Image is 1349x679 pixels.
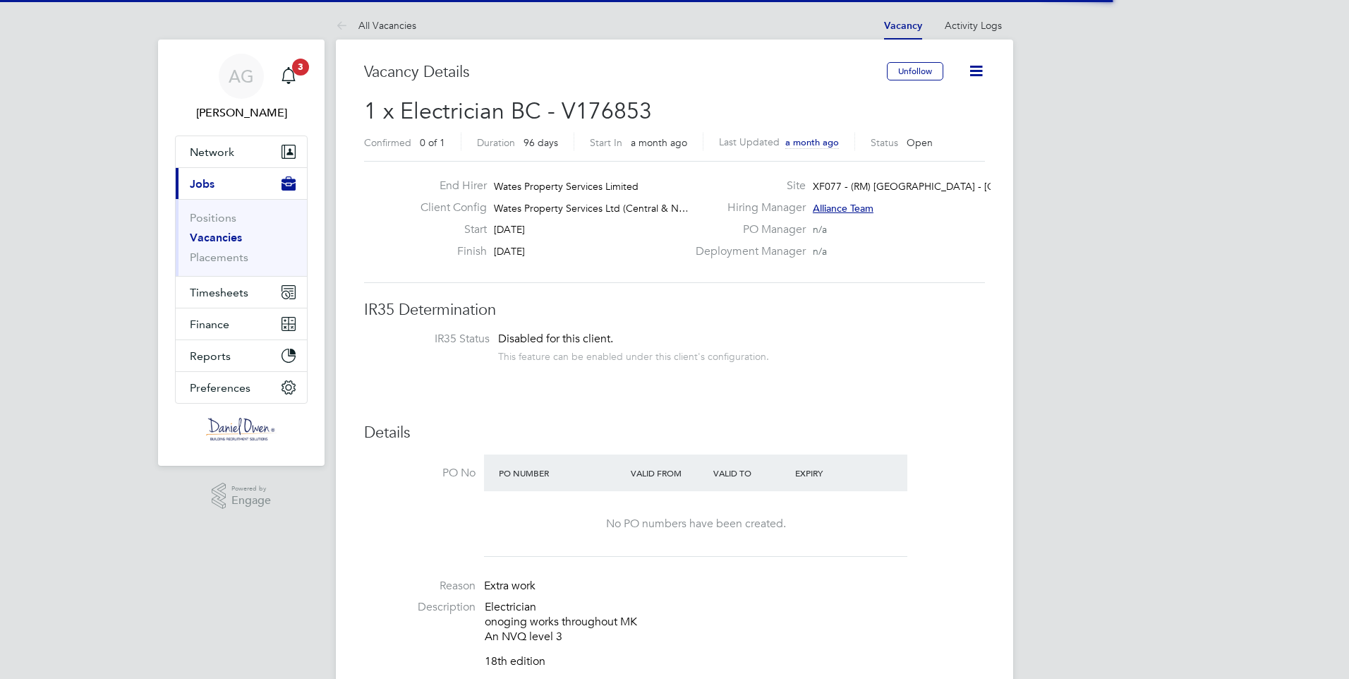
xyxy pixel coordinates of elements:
div: PO Number [495,460,627,486]
label: Last Updated [719,136,780,148]
a: Activity Logs [945,19,1002,32]
button: Reports [176,340,307,371]
label: Finish [409,244,487,259]
label: Duration [477,136,515,149]
p: 18th edition [485,654,985,669]
span: Network [190,145,234,159]
span: Amy Garcia [175,104,308,121]
span: Wates Property Services Limited [494,180,639,193]
div: No PO numbers have been created. [498,517,893,531]
nav: Main navigation [158,40,325,466]
span: Reports [190,349,231,363]
span: Preferences [190,381,250,395]
a: 3 [274,54,303,99]
a: Placements [190,251,248,264]
button: Preferences [176,372,307,403]
span: [DATE] [494,223,525,236]
span: AG [229,67,254,85]
div: This feature can be enabled under this client's configuration. [498,347,769,363]
h3: Details [364,423,985,443]
button: Timesheets [176,277,307,308]
label: End Hirer [409,179,487,193]
div: Valid From [627,460,710,486]
span: Finance [190,318,229,331]
label: PO No [364,466,476,481]
a: Positions [190,211,236,224]
span: Engage [231,495,271,507]
span: Disabled for this client. [498,332,613,346]
a: AG[PERSON_NAME] [175,54,308,121]
div: Expiry [792,460,874,486]
h3: Vacancy Details [364,62,887,83]
label: Hiring Manager [687,200,806,215]
a: Go to home page [175,418,308,440]
label: Start [409,222,487,237]
a: Powered byEngage [212,483,272,510]
span: Alliance Team [813,202,873,215]
span: 1 x Electrician BC - V176853 [364,97,652,125]
label: PO Manager [687,222,806,237]
span: [DATE] [494,245,525,258]
label: Confirmed [364,136,411,149]
h3: IR35 Determination [364,300,985,320]
span: a month ago [785,136,839,148]
label: Status [871,136,898,149]
span: n/a [813,223,827,236]
span: n/a [813,245,827,258]
p: Electrician onoging works throughout MK An NVQ level 3 [485,600,985,644]
span: Timesheets [190,286,248,299]
img: danielowen-logo-retina.png [206,418,277,440]
span: 96 days [524,136,558,149]
button: Network [176,136,307,167]
label: Start In [590,136,622,149]
label: Reason [364,579,476,594]
span: XF077 - (RM) [GEOGRAPHIC_DATA] - [GEOGRAPHIC_DATA]… [813,180,1096,193]
span: Open [907,136,933,149]
label: Description [364,600,476,615]
span: Wates Property Services Ltd (Central & N… [494,202,689,215]
span: a month ago [631,136,687,149]
button: Finance [176,308,307,339]
button: Unfollow [887,62,943,80]
label: Deployment Manager [687,244,806,259]
span: 3 [292,59,309,76]
span: 0 of 1 [420,136,445,149]
button: Jobs [176,168,307,199]
a: Vacancies [190,231,242,244]
label: Client Config [409,200,487,215]
a: All Vacancies [336,19,416,32]
span: Powered by [231,483,271,495]
span: Extra work [484,579,536,593]
div: Jobs [176,199,307,276]
span: Jobs [190,177,214,191]
a: Vacancy [884,20,922,32]
label: IR35 Status [378,332,490,347]
label: Site [687,179,806,193]
div: Valid To [710,460,792,486]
